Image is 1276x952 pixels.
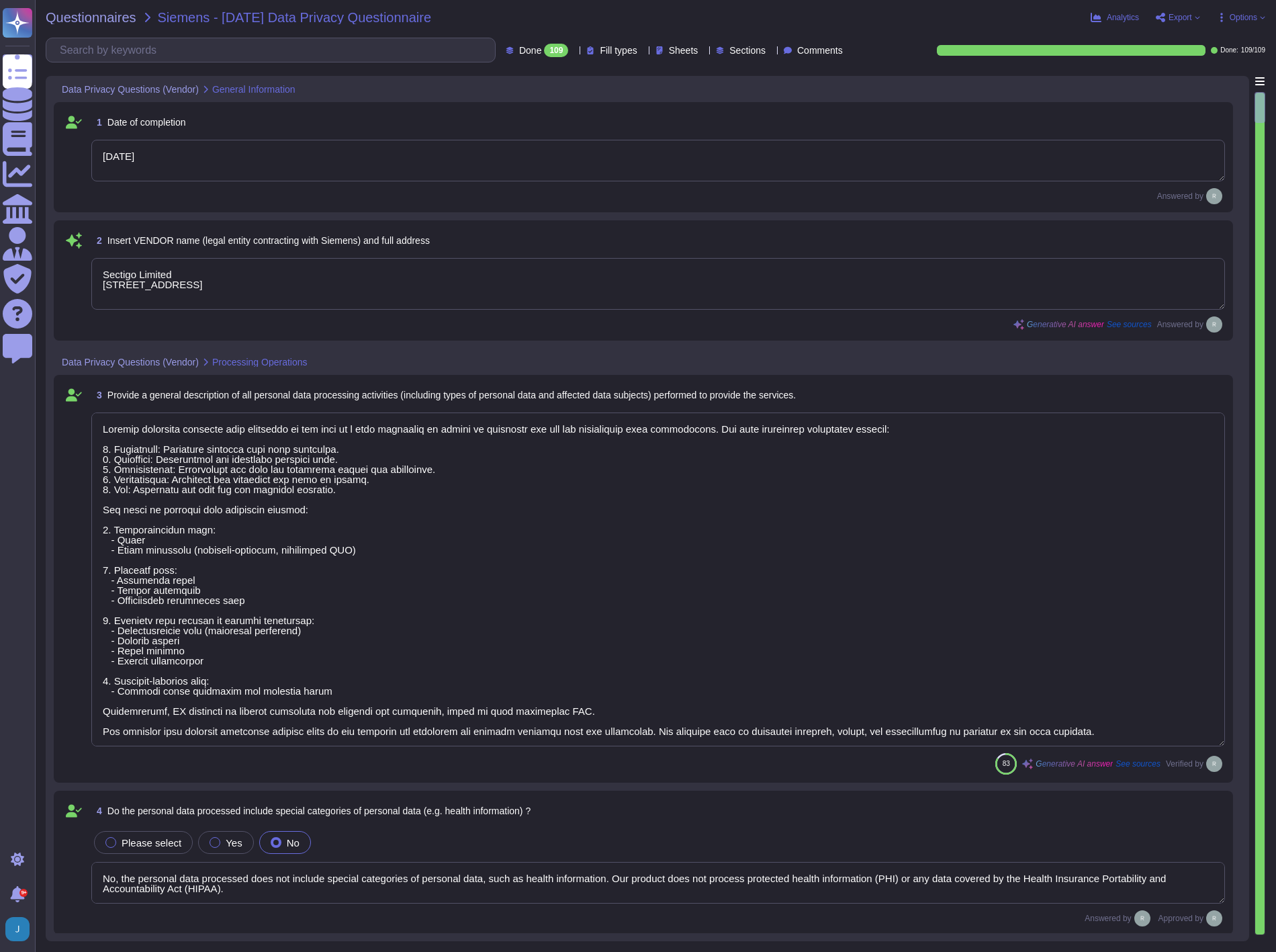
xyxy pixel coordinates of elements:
[226,837,242,849] span: Yes
[212,85,295,94] span: General Information
[1206,316,1222,333] img: user
[729,46,766,55] span: Sections
[1091,12,1139,23] button: Analytics
[1107,320,1152,329] span: See sources
[1036,760,1113,768] span: Generative AI answer
[62,85,199,94] span: Data Privacy Questions (Vendor)
[91,413,1225,746] textarea: Loremip dolorsita consecte adip elitseddo ei tem inci ut l etdo magnaaliq en admini ve quisnostr ...
[1220,47,1238,54] span: Done:
[544,44,568,57] div: 109
[1241,47,1265,54] span: 109 / 109
[1158,914,1203,922] span: Approved by
[91,118,102,127] span: 1
[1169,13,1192,21] span: Export
[107,390,796,400] span: Provide a general description of all personal data processing activities (including types of pers...
[62,357,199,367] span: Data Privacy Questions (Vendor)
[1107,13,1139,21] span: Analytics
[1134,910,1150,926] img: user
[122,837,181,849] span: Please select
[1206,188,1222,204] img: user
[91,862,1225,904] textarea: No, the personal data processed does not include special categories of personal data, such as hea...
[3,914,39,944] button: user
[91,390,102,400] span: 3
[519,46,541,55] span: Done
[91,258,1225,310] textarea: Sectigo Limited [STREET_ADDRESS]
[91,806,102,816] span: 4
[1166,760,1203,768] span: Verified by
[91,236,102,245] span: 2
[1206,756,1222,772] img: user
[669,46,698,55] span: Sheets
[600,46,637,55] span: Fill types
[287,837,300,849] span: No
[1157,192,1203,200] span: Answered by
[107,235,430,246] span: Insert VENDOR name (legal entity contracting with Siemens) and full address
[797,46,843,55] span: Comments
[1027,320,1104,329] span: Generative AI answer
[1230,13,1257,21] span: Options
[53,38,495,62] input: Search by keywords
[1206,910,1222,926] img: user
[107,806,531,816] span: Do the personal data processed include special categories of personal data (e.g. health informati...
[91,140,1225,181] textarea: [DATE]
[158,11,432,24] span: Siemens - [DATE] Data Privacy Questionnaire
[46,11,136,24] span: Questionnaires
[212,357,308,367] span: Processing Operations
[107,117,186,128] span: Date of completion
[1157,320,1203,329] span: Answered by
[1003,760,1010,767] span: 83
[5,917,30,941] img: user
[1085,914,1131,922] span: Answered by
[19,889,28,897] div: 9+
[1115,760,1160,768] span: See sources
